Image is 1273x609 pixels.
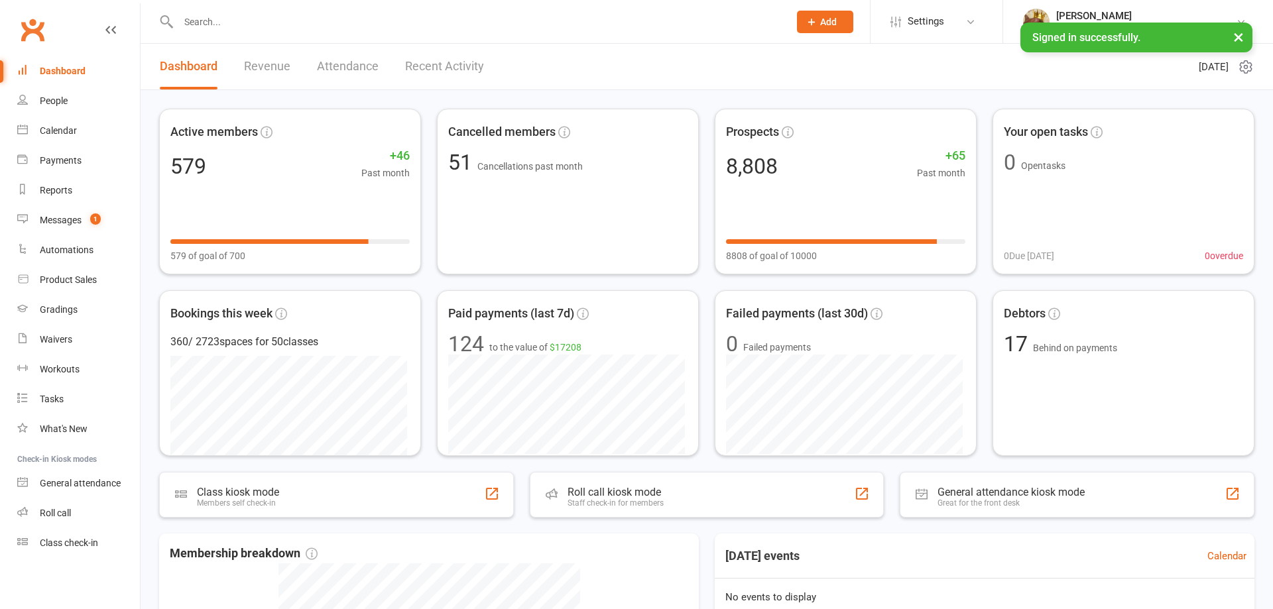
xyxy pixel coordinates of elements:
span: Past month [917,166,965,180]
a: Dashboard [17,56,140,86]
button: Add [797,11,853,33]
span: +65 [917,146,965,166]
span: Your open tasks [1004,123,1088,142]
div: Automations [40,245,93,255]
span: Prospects [726,123,779,142]
div: Staff check-in for members [568,498,664,508]
span: Debtors [1004,304,1046,323]
span: to the value of [489,340,581,355]
div: Calendar [40,125,77,136]
div: Great for the front desk [938,498,1085,508]
div: Dashboard [40,66,86,76]
span: Past month [361,166,410,180]
a: Messages 1 [17,205,140,235]
a: Clubworx [16,13,49,46]
span: Behind on payments [1033,343,1117,353]
span: [DATE] [1199,59,1229,75]
img: thumb_image1702011042.png [1023,9,1050,35]
div: Immersion MMA [PERSON_NAME] Waverley [1056,22,1236,34]
a: Waivers [17,325,140,355]
a: What's New [17,414,140,444]
span: Active members [170,123,258,142]
span: 51 [448,150,477,175]
div: Tasks [40,394,64,404]
div: 579 [170,156,206,177]
span: Membership breakdown [170,544,318,563]
a: Revenue [244,44,290,89]
span: Open tasks [1021,160,1065,171]
a: Reports [17,176,140,205]
a: People [17,86,140,116]
div: 0 [726,333,738,355]
a: Gradings [17,295,140,325]
div: 8,808 [726,156,778,177]
div: 360 / 2723 spaces for 50 classes [170,333,410,351]
span: 0 Due [DATE] [1004,249,1054,263]
a: Dashboard [160,44,217,89]
div: Class check-in [40,537,98,548]
span: Cancellations past month [477,161,583,172]
div: Reports [40,185,72,195]
div: Members self check-in [197,498,279,508]
a: Payments [17,146,140,176]
div: 0 [1004,152,1016,173]
a: Attendance [317,44,379,89]
span: 579 of goal of 700 [170,249,245,263]
div: Class kiosk mode [197,486,279,498]
span: Failed payments (last 30d) [726,304,868,323]
a: Class kiosk mode [17,528,140,558]
div: Messages [40,215,82,225]
a: Workouts [17,355,140,384]
span: Add [820,17,837,27]
div: [PERSON_NAME] [1056,10,1236,22]
div: General attendance [40,478,121,488]
span: 8808 of goal of 10000 [726,249,817,263]
span: 0 overdue [1205,249,1243,263]
a: Tasks [17,384,140,414]
div: Product Sales [40,274,97,285]
input: Search... [174,13,780,31]
span: Settings [908,7,944,36]
div: 124 [448,333,484,355]
span: Failed payments [743,340,811,355]
a: Roll call [17,498,140,528]
a: Automations [17,235,140,265]
div: Roll call [40,508,71,518]
span: Bookings this week [170,304,273,323]
div: Payments [40,155,82,166]
a: Calendar [1207,548,1246,564]
span: 17 [1004,331,1033,357]
span: +46 [361,146,410,166]
a: Calendar [17,116,140,146]
a: General attendance kiosk mode [17,469,140,498]
div: Waivers [40,334,72,345]
div: Workouts [40,364,80,374]
span: Signed in successfully. [1032,31,1140,44]
a: Product Sales [17,265,140,295]
a: Recent Activity [405,44,484,89]
div: Roll call kiosk mode [568,486,664,498]
div: People [40,95,68,106]
span: $17208 [550,342,581,353]
span: Cancelled members [448,123,556,142]
span: Paid payments (last 7d) [448,304,574,323]
div: What's New [40,423,88,434]
button: × [1227,23,1250,51]
span: 1 [90,213,101,225]
div: General attendance kiosk mode [938,486,1085,498]
h3: [DATE] events [715,544,810,568]
div: Gradings [40,304,78,315]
